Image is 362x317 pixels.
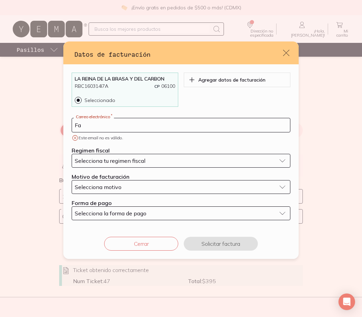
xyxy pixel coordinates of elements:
span: Selecciona tu regimen fiscal [75,157,145,164]
button: Selecciona motivo [72,180,290,194]
button: Selecciona la forma de pago [72,206,290,220]
label: Regimen fiscal [72,147,110,154]
span: Este email no es válido. [79,136,123,140]
label: Correo electrónico [74,114,114,119]
div: Open Intercom Messenger [338,293,355,310]
p: LA REINA DE LA BRASA Y DEL CARBON [75,76,175,82]
label: Motivo de facturación [72,173,129,180]
p: 06100 [154,83,175,90]
p: Seleccionado [84,97,115,103]
span: CP [154,84,160,89]
h3: Datos de facturación [74,50,282,59]
span: Selecciona motivo [75,184,121,190]
p: Agregar datos de facturación [198,77,265,83]
p: RBC160314I7A [75,83,108,90]
div: default [63,41,299,259]
span: Selecciona la forma de pago [75,210,146,217]
button: Cerrar [104,237,178,251]
button: Selecciona tu regimen fiscal [72,154,290,168]
button: Solicitar factura [184,237,258,251]
label: Forma de pago [72,199,112,206]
